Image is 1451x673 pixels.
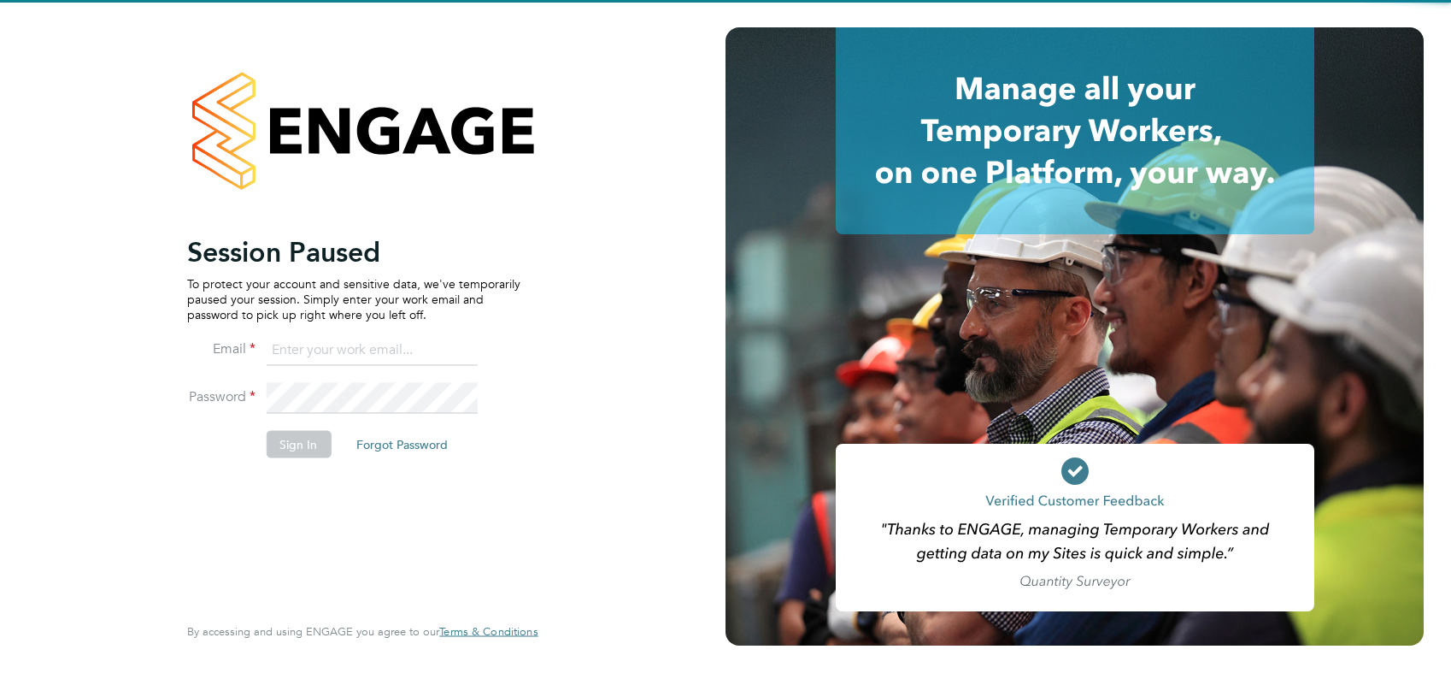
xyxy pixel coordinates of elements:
[187,275,520,322] p: To protect your account and sensitive data, we've temporarily paused your session. Simply enter y...
[266,335,477,366] input: Enter your work email...
[187,624,538,639] span: By accessing and using ENGAGE you agree to our
[187,387,256,405] label: Password
[439,625,538,639] a: Terms & Conditions
[439,624,538,639] span: Terms & Conditions
[187,339,256,357] label: Email
[187,234,520,269] h2: Session Paused
[343,430,461,458] button: Forgot Password
[266,430,331,458] button: Sign In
